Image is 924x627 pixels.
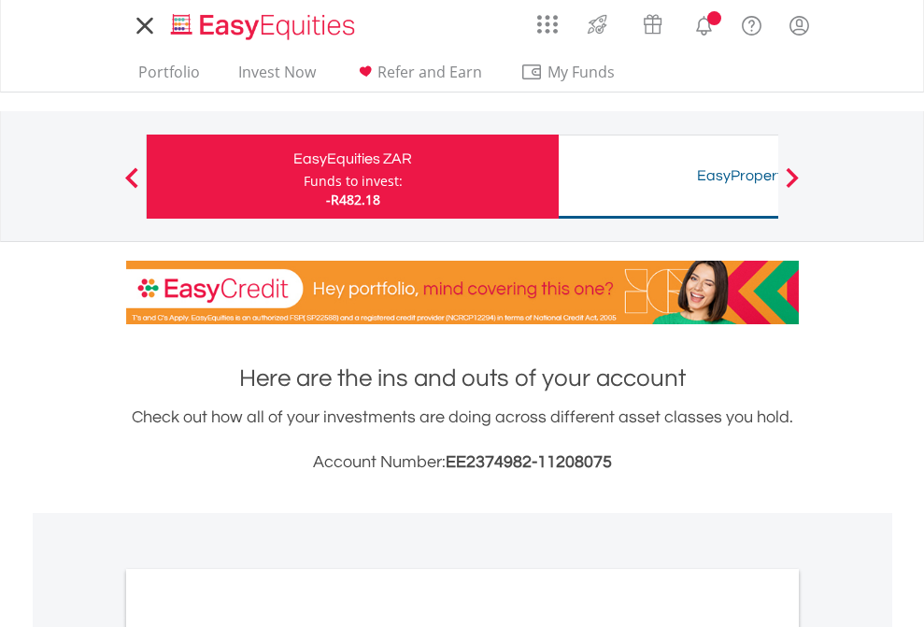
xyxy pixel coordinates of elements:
div: EasyEquities ZAR [158,146,547,172]
button: Next [774,177,811,195]
a: Notifications [680,5,728,42]
h1: Here are the ins and outs of your account [126,362,799,395]
a: AppsGrid [525,5,570,35]
button: Previous [113,177,150,195]
div: Funds to invest: [304,172,403,191]
span: EE2374982-11208075 [446,453,612,471]
img: EasyEquities_Logo.png [167,11,362,42]
a: Invest Now [231,63,323,92]
a: My Profile [775,5,823,46]
a: Home page [163,5,362,42]
span: Refer and Earn [377,62,482,82]
a: Vouchers [625,5,680,39]
a: Refer and Earn [347,63,490,92]
span: -R482.18 [326,191,380,208]
img: vouchers-v2.svg [637,9,668,39]
img: grid-menu-icon.svg [537,14,558,35]
a: Portfolio [131,63,207,92]
span: My Funds [520,60,643,84]
img: thrive-v2.svg [582,9,613,39]
h3: Account Number: [126,449,799,476]
img: EasyCredit Promotion Banner [126,261,799,324]
div: Check out how all of your investments are doing across different asset classes you hold. [126,405,799,476]
a: FAQ's and Support [728,5,775,42]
